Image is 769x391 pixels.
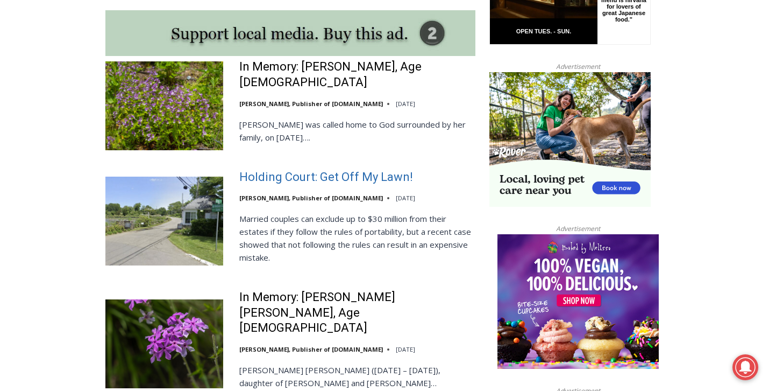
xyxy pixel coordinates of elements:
img: Holding Court: Get Off My Lawn! [105,177,223,265]
a: Open Tues. - Sun. [PHONE_NUMBER] [1,108,108,134]
img: In Memory: Barbara Porter Schofield, Age 90 [105,299,223,388]
a: [PERSON_NAME], Publisher of [DOMAIN_NAME] [239,194,383,202]
span: Advertisement [545,61,611,72]
div: Apply Now <> summer and RHS senior internships available [272,1,508,104]
a: Intern @ [DOMAIN_NAME] [259,104,521,134]
p: Married couples can exclude up to $30 million from their estates if they follow the rules of port... [239,212,475,264]
img: In Memory: Adele Arrigale, Age 90 [105,61,223,150]
span: Intern @ [DOMAIN_NAME] [281,107,499,131]
a: In Memory: [PERSON_NAME], Age [DEMOGRAPHIC_DATA] [239,59,475,90]
time: [DATE] [396,345,415,353]
p: [PERSON_NAME] [PERSON_NAME] ([DATE] – [DATE]), daughter of [PERSON_NAME] and [PERSON_NAME]… [239,364,475,389]
span: Advertisement [545,224,611,234]
a: [PERSON_NAME], Publisher of [DOMAIN_NAME] [239,100,383,108]
time: [DATE] [396,100,415,108]
a: Holding Court: Get Off My Lawn! [239,170,413,185]
p: [PERSON_NAME] was called home to God surrounded by her family, on [DATE]…. [239,118,475,144]
a: [PERSON_NAME], Publisher of [DOMAIN_NAME] [239,345,383,353]
img: support local media, buy this ad [105,10,475,56]
img: Baked by Melissa [497,234,659,369]
div: "Chef [PERSON_NAME] omakase menu is nirvana for lovers of great Japanese food." [111,67,158,129]
a: In Memory: [PERSON_NAME] [PERSON_NAME], Age [DEMOGRAPHIC_DATA] [239,290,475,336]
span: Open Tues. - Sun. [PHONE_NUMBER] [3,111,105,152]
time: [DATE] [396,194,415,202]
